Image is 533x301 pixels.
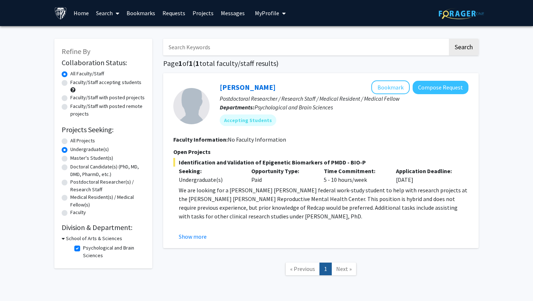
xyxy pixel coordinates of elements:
label: Faculty [70,209,86,216]
button: Compose Request to Victoria Paone [413,81,468,94]
p: Application Deadline: [396,167,458,175]
label: All Faculty/Staff [70,70,104,78]
label: Psychological and Brain Sciences [83,244,143,259]
button: Search [449,39,479,55]
span: 1 [195,59,199,68]
img: ForagerOne Logo [439,8,484,19]
h1: Page of ( total faculty/staff results) [163,59,479,68]
div: Undergraduate(s) [179,175,240,184]
img: Johns Hopkins University Logo [54,7,67,20]
input: Search Keywords [163,39,448,55]
a: Requests [159,0,189,26]
span: Next » [336,265,352,272]
a: [PERSON_NAME] [220,83,276,92]
p: Postdoctoral Researcher / Research Staff / Medical Resident / Medical Fellow [220,94,468,103]
a: Search [92,0,123,26]
p: Opportunity Type: [251,167,313,175]
a: Next Page [331,263,356,275]
label: Faculty/Staff accepting students [70,79,141,86]
div: [DATE] [391,167,463,184]
span: Psychological and Brain Sciences [255,104,333,111]
div: Paid [246,167,318,184]
a: 1 [319,263,332,275]
iframe: Chat [5,268,31,296]
a: Projects [189,0,217,26]
span: My Profile [255,9,279,17]
p: Open Projects [173,147,468,156]
label: Doctoral Candidate(s) (PhD, MD, DMD, PharmD, etc.) [70,163,145,178]
label: Faculty/Staff with posted projects [70,94,145,101]
a: Messages [217,0,248,26]
mat-chip: Accepting Students [220,114,276,126]
a: Previous Page [285,263,320,275]
p: Seeking: [179,167,240,175]
b: Departments: [220,104,255,111]
label: Faculty/Staff with posted remote projects [70,103,145,118]
h2: Collaboration Status: [62,58,145,67]
button: Show more [179,232,207,241]
p: Time Commitment: [324,167,385,175]
span: Identification and Validation of Epigenetic Biomarkers of PMDD - BIO-P [173,158,468,167]
label: All Projects [70,137,95,145]
label: Undergraduate(s) [70,146,109,153]
label: Medical Resident(s) / Medical Fellow(s) [70,193,145,209]
h2: Projects Seeking: [62,125,145,134]
span: Refine By [62,47,90,56]
a: Bookmarks [123,0,159,26]
span: No Faculty Information [228,136,286,143]
span: 1 [189,59,193,68]
p: We are looking for a [PERSON_NAME] [PERSON_NAME] federal work-study student to help with research... [179,186,468,221]
span: « Previous [290,265,315,272]
nav: Page navigation [163,255,479,285]
label: Master's Student(s) [70,154,113,162]
button: Add Victoria Paone to Bookmarks [371,80,410,94]
div: 5 - 10 hours/week [318,167,391,184]
h2: Division & Department: [62,223,145,232]
label: Postdoctoral Researcher(s) / Research Staff [70,178,145,193]
a: Home [70,0,92,26]
span: 1 [178,59,182,68]
h3: School of Arts & Sciences [66,235,122,242]
b: Faculty Information: [173,136,228,143]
